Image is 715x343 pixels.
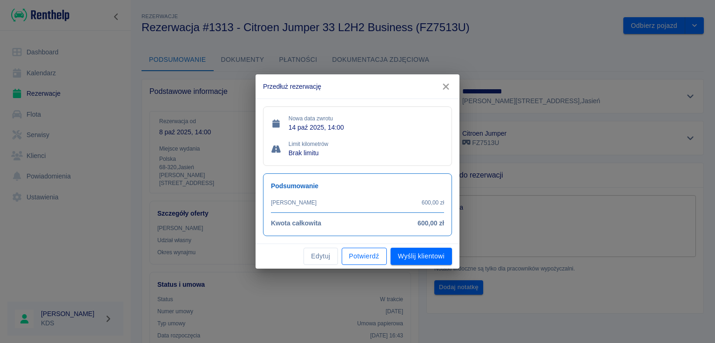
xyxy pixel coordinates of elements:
button: Wyślij klientowi [391,248,452,265]
button: Potwierdź [342,248,387,265]
h6: Podsumowanie [271,181,444,191]
p: 600,00 zł [422,198,444,207]
button: Edytuj [304,248,337,265]
p: Limit kilometrów [289,140,444,148]
p: 14 paź 2025, 14:00 [289,123,444,132]
p: Nowa data zwrotu [289,114,444,123]
h2: Przedłuż rezerwację [256,74,459,99]
h6: Kwota całkowita [271,218,321,228]
h6: 600,00 zł [418,218,444,228]
p: [PERSON_NAME] [271,198,317,207]
p: Brak limitu [289,148,444,158]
